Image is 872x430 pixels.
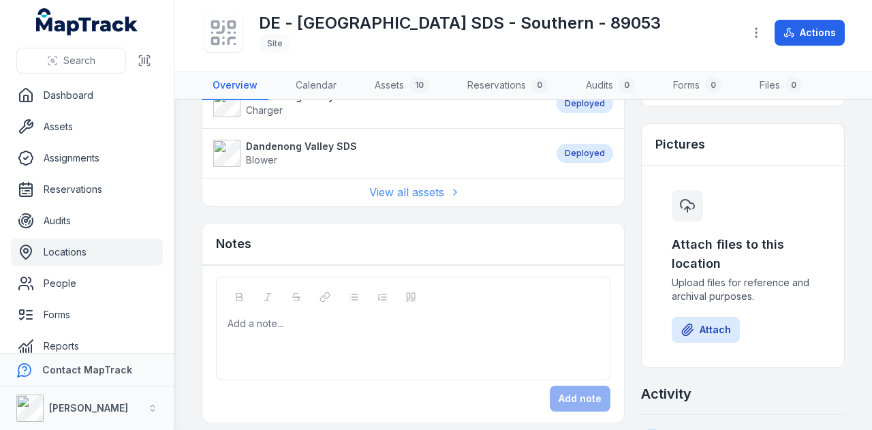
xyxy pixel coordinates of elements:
a: Dashboard [11,82,163,109]
a: Locations [11,239,163,266]
a: Audits [11,207,163,234]
span: Search [63,54,95,67]
strong: Dandenong Valley SDS [246,140,357,153]
a: Assignments [11,144,163,172]
h3: Notes [216,234,251,254]
a: Calendar [285,72,347,100]
span: Upload files for reference and archival purposes. [672,276,814,303]
a: Files0 [749,72,813,100]
a: Assets [11,113,163,140]
div: Deployed [557,94,613,113]
a: Overview [202,72,268,100]
a: Dandenong Valley SDSBlower [213,140,543,167]
div: 0 [705,77,721,93]
a: Reservations0 [456,72,559,100]
div: 0 [785,77,802,93]
button: Attach [672,317,740,343]
a: Reports [11,333,163,360]
div: 0 [531,77,548,93]
h1: DE - [GEOGRAPHIC_DATA] SDS - Southern - 89053 [259,12,661,34]
h3: Pictures [655,135,705,154]
a: Forms [11,301,163,328]
button: Actions [775,20,845,46]
strong: Contact MapTrack [42,364,132,375]
a: Dandenong Valley SDSCharger [213,90,543,117]
a: MapTrack [36,8,138,35]
h2: Activity [641,384,691,403]
a: Assets10 [364,72,440,100]
span: Blower [246,154,277,166]
button: Search [16,48,126,74]
h3: Attach files to this location [672,235,814,273]
div: 0 [619,77,635,93]
a: Audits0 [575,72,646,100]
a: Forms0 [662,72,732,100]
span: Charger [246,104,283,116]
a: View all assets [369,184,458,200]
a: Reservations [11,176,163,203]
div: Deployed [557,144,613,163]
div: Site [259,34,291,53]
a: People [11,270,163,297]
strong: [PERSON_NAME] [49,402,128,414]
div: 10 [409,77,429,93]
